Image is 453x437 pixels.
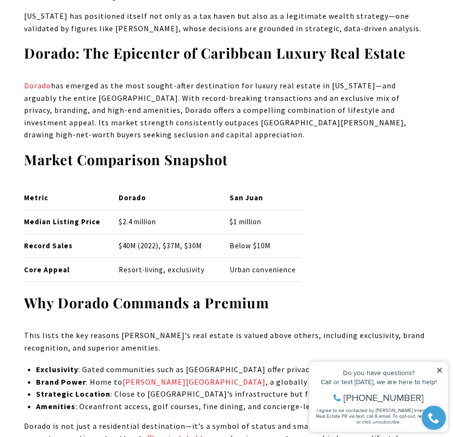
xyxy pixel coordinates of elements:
strong: Median Listing Price [24,217,100,226]
p: Resort-living, exclusivity [119,264,213,276]
span: [PHONE_NUMBER] [39,45,120,55]
strong: Core Appeal [24,265,70,274]
strong: Dorado [119,193,146,202]
strong: Metric [24,193,48,202]
div: Do you have questions? [10,22,139,28]
strong: Amenities [36,401,75,411]
a: Ritz-Carlton Reserve - open in a new tab [122,377,266,387]
p: : Gated communities such as [GEOGRAPHIC_DATA] offer privacy and prestige. [36,364,429,376]
p: $40M (2022), $37M, $30M [119,240,213,252]
p: $2.4 million [119,216,213,228]
strong: Record Sales [24,241,73,250]
p: has emerged as the most sought-after destination for luxury real estate in [US_STATE]—and arguabl... [24,80,429,141]
p: : Close to [GEOGRAPHIC_DATA]’s infrastructure but far enough to ensure tranquility. [36,388,429,401]
strong: Exclusivity [36,364,78,374]
strong: Market Comparison Snapshot [24,150,228,169]
strong: San Juan [230,193,263,202]
p: This lists the key reasons [PERSON_NAME]’s real estate is valued above others, including exclusiv... [24,329,429,354]
strong: Brand Power [36,377,86,387]
div: Call or text [DATE], we are here to help! [10,31,139,37]
p: Below $10M [230,240,302,252]
p: $1 million [230,216,302,228]
strong: Strategic Location [36,389,110,399]
p: : Home to , a globally recognized symbol of luxury. [36,376,429,388]
strong: Dorado: The Epicenter of Caribbean Luxury Real Estate [24,44,406,62]
p: [US_STATE] has positioned itself not only as a tax haven but also as a legitimate wealth strategy... [24,10,429,35]
a: Dorado - open in a new tab [24,81,51,90]
span: I agree to be contacted by [PERSON_NAME] International Real Estate PR via text, call & email. To ... [12,59,137,77]
p: : Oceanfront access, golf courses, fine dining, and concierge-level services. [36,401,429,413]
p: Urban convenience [230,264,302,276]
strong: Why Dorado Commands a Premium [24,293,269,312]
